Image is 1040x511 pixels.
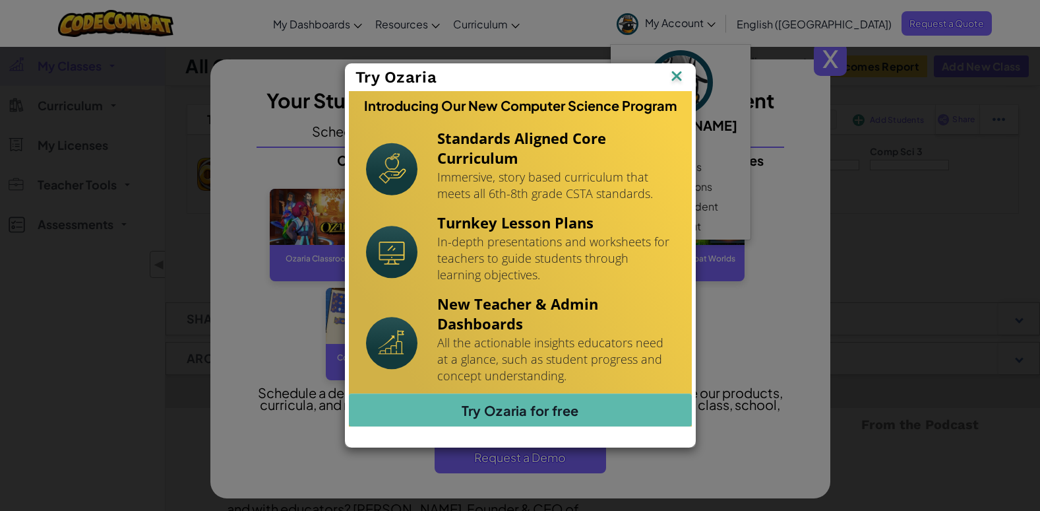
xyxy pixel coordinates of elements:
h4: Turnkey Lesson Plans [437,213,675,232]
p: Immersive, story based curriculum that meets all 6th-8th grade CSTA standards. [437,169,675,202]
p: In-depth presentations and worksheets for teachers to guide students through learning objectives. [437,234,675,283]
a: Try Ozaria for free [349,393,692,426]
h4: Standards Aligned Core Curriculum [437,128,675,168]
h4: New Teacher & Admin Dashboards [437,294,675,333]
span: Try Ozaria [355,68,437,86]
img: Icon_StandardsAlignment.svg [366,143,417,195]
h3: Introducing Our New Computer Science Program [364,98,677,114]
img: Icon_NewTeacherDashboard.svg [366,317,417,370]
img: IconClose.svg [668,67,685,87]
img: Icon_Turnkey.svg [366,226,417,279]
p: All the actionable insights educators need at a glance, such as student progress and concept unde... [437,335,675,384]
